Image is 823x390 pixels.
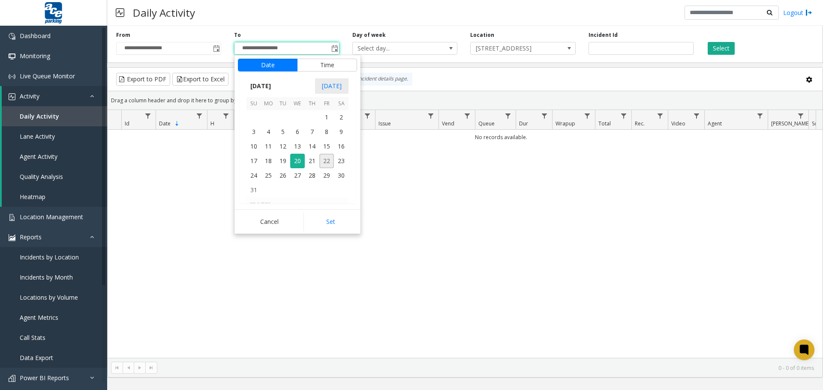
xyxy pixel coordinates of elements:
[319,168,334,183] td: Friday, August 29, 2025
[582,110,593,122] a: Wrapup Filter Menu
[211,42,221,54] span: Toggle popup
[556,120,575,127] span: Wrapup
[20,32,51,40] span: Dashboard
[352,31,386,39] label: Day of week
[172,73,228,86] button: Export to Excel
[334,154,348,168] span: 23
[290,125,305,139] td: Wednesday, August 6, 2025
[671,120,685,127] span: Video
[334,110,348,125] td: Saturday, August 2, 2025
[261,139,276,154] td: Monday, August 11, 2025
[246,183,261,197] td: Sunday, August 31, 2025
[319,125,334,139] span: 8
[20,233,42,241] span: Reports
[471,42,554,54] span: [STREET_ADDRESS]
[9,53,15,60] img: 'icon'
[116,31,130,39] label: From
[330,42,339,54] span: Toggle popup
[334,110,348,125] span: 2
[305,97,319,110] th: Th
[783,8,812,17] a: Logout
[246,97,261,110] th: Su
[290,125,305,139] span: 6
[20,173,63,181] span: Quality Analysis
[425,110,437,122] a: Issue Filter Menu
[805,8,812,17] img: logout
[334,154,348,168] td: Saturday, August 23, 2025
[20,333,45,342] span: Call Stats
[305,168,319,183] td: Thursday, August 28, 2025
[261,139,276,154] span: 11
[305,125,319,139] span: 7
[246,168,261,183] span: 24
[334,97,348,110] th: Sa
[305,154,319,168] span: 21
[708,42,735,55] button: Select
[754,110,766,122] a: Agent Filter Menu
[20,374,69,382] span: Power BI Reports
[20,313,58,322] span: Agent Metrics
[261,168,276,183] span: 25
[20,52,50,60] span: Monitoring
[20,72,75,80] span: Live Queue Monitor
[539,110,550,122] a: Dur Filter Menu
[334,125,348,139] td: Saturday, August 9, 2025
[162,364,814,372] kendo-pager-info: 0 - 0 of 0 items
[9,33,15,40] img: 'icon'
[20,132,55,140] span: Lane Activity
[276,168,290,183] span: 26
[319,168,334,183] span: 29
[478,120,495,127] span: Queue
[353,42,436,54] span: Select day...
[470,31,494,39] label: Location
[246,168,261,183] td: Sunday, August 24, 2025
[20,193,45,201] span: Heatmap
[589,31,618,39] label: Incident Id
[319,154,334,168] td: Friday, August 22, 2025
[2,106,107,126] a: Daily Activity
[220,110,232,122] a: H Filter Menu
[20,253,79,261] span: Incidents by Location
[194,110,205,122] a: Date Filter Menu
[276,154,290,168] td: Tuesday, August 19, 2025
[20,92,39,100] span: Activity
[462,110,473,122] a: Vend Filter Menu
[795,110,807,122] a: Parker Filter Menu
[246,183,261,197] span: 31
[234,31,241,39] label: To
[290,154,305,168] span: 20
[303,212,357,231] button: Set
[116,73,170,86] button: Export to PDF
[319,154,334,168] span: 22
[276,139,290,154] span: 12
[261,154,276,168] span: 18
[246,197,348,212] th: [DATE]
[290,168,305,183] td: Wednesday, August 27, 2025
[276,125,290,139] span: 5
[305,168,319,183] span: 28
[2,86,107,106] a: Activity
[276,125,290,139] td: Tuesday, August 5, 2025
[319,125,334,139] td: Friday, August 8, 2025
[598,120,611,127] span: Total
[9,93,15,100] img: 'icon'
[238,59,297,71] button: Date tab
[261,168,276,183] td: Monday, August 25, 2025
[174,120,180,127] span: Sortable
[319,139,334,154] td: Friday, August 15, 2025
[20,273,73,281] span: Incidents by Month
[108,93,823,108] div: Drag a column header and drop it here to group by that column
[20,213,83,221] span: Location Management
[20,112,59,120] span: Daily Activity
[246,125,261,139] span: 3
[315,78,348,94] span: [DATE]
[618,110,630,122] a: Total Filter Menu
[108,110,823,358] div: Data table
[334,125,348,139] span: 9
[290,154,305,168] td: Wednesday, August 20, 2025
[129,2,199,23] h3: Daily Activity
[125,120,129,127] span: Id
[334,168,348,183] span: 30
[276,139,290,154] td: Tuesday, August 12, 2025
[246,139,261,154] td: Sunday, August 10, 2025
